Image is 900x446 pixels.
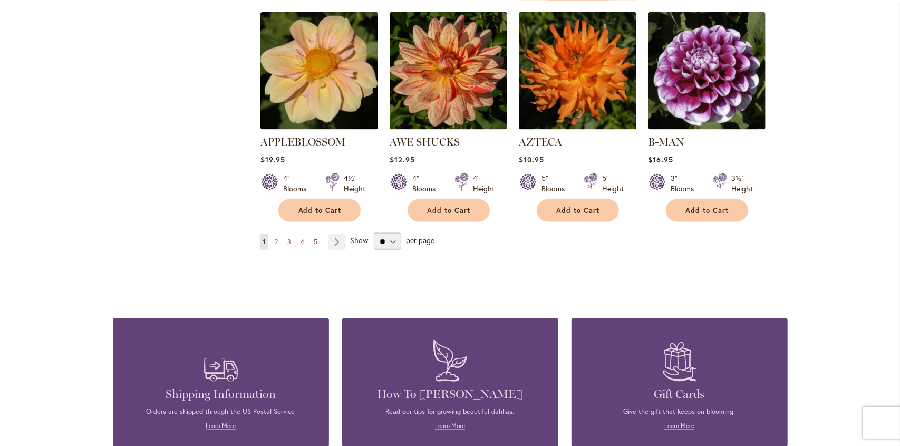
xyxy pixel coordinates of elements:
a: Learn More [664,422,694,430]
a: 3 [285,234,294,250]
button: Add to Cart [666,199,748,222]
span: 4 [301,238,304,246]
div: 4½' Height [344,173,365,194]
div: 3" Blooms [671,173,700,194]
div: 5" Blooms [541,173,571,194]
img: AWE SHUCKS [390,12,507,130]
iframe: Launch Accessibility Center [8,409,37,438]
a: AZTECA [519,135,562,148]
p: Give the gift that keeps on blooming. [587,407,772,416]
span: Add to Cart [428,206,471,215]
button: Add to Cart [278,199,361,222]
button: Add to Cart [408,199,490,222]
a: 2 [272,234,280,250]
span: Add to Cart [298,206,342,215]
button: Add to Cart [537,199,619,222]
a: AWE SHUCKS [390,135,460,148]
span: Add to Cart [686,206,729,215]
div: 4" Blooms [412,173,442,194]
a: APPLEBLOSSOM [260,122,378,132]
img: B-MAN [648,12,766,130]
div: 4' Height [473,173,495,194]
a: Learn More [435,422,465,430]
span: per page [406,236,434,246]
span: 5 [314,238,317,246]
img: AZTECA [519,12,636,130]
p: Read our tips for growing beautiful dahlias. [358,407,543,416]
a: B-MAN [648,122,766,132]
span: $16.95 [648,154,673,164]
h4: Gift Cards [587,387,772,402]
a: 5 [311,234,320,250]
p: Orders are shipped through the US Postal Service [129,407,313,416]
span: Add to Cart [557,206,600,215]
img: APPLEBLOSSOM [260,12,378,130]
span: Show [350,236,368,246]
a: AWE SHUCKS [390,122,507,132]
div: 5' Height [602,173,624,194]
a: APPLEBLOSSOM [260,135,345,148]
span: 2 [275,238,278,246]
div: 3½' Height [731,173,753,194]
a: AZTECA [519,122,636,132]
div: 4" Blooms [283,173,313,194]
a: Learn More [206,422,236,430]
span: $19.95 [260,154,285,164]
span: 3 [287,238,291,246]
span: 1 [263,238,265,246]
span: $10.95 [519,154,544,164]
span: $12.95 [390,154,415,164]
h4: How To [PERSON_NAME] [358,387,543,402]
h4: Shipping Information [129,387,313,402]
a: B-MAN [648,135,684,148]
a: 4 [298,234,307,250]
